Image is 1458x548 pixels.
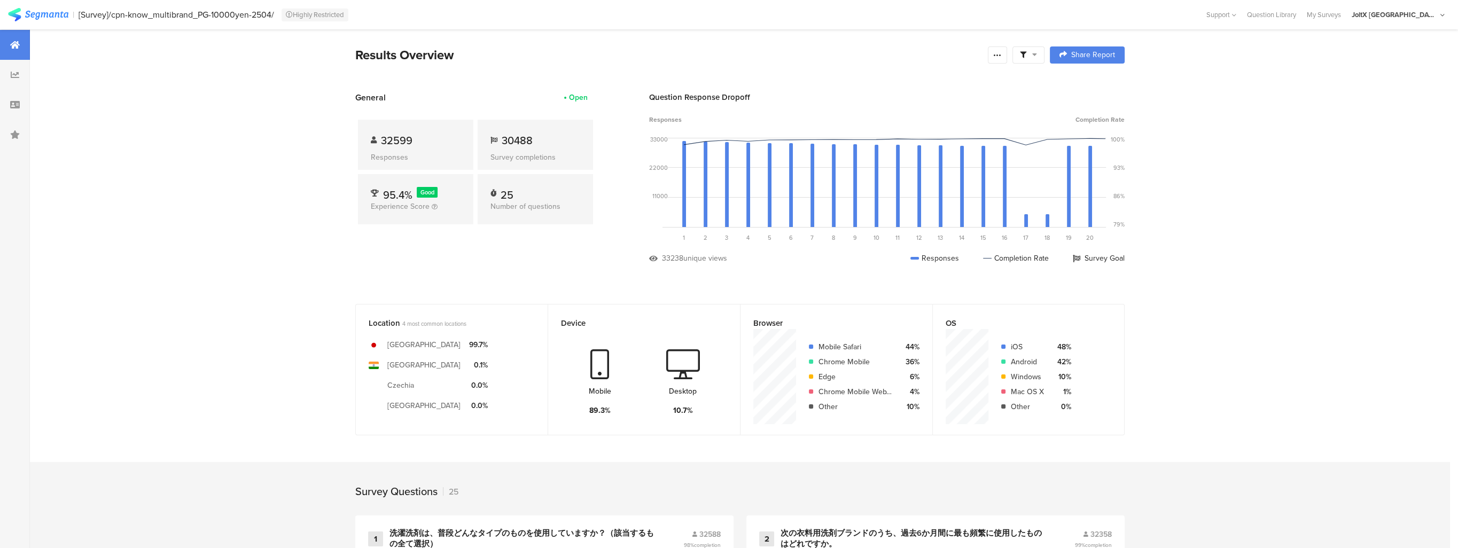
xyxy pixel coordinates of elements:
span: 30488 [502,132,533,148]
div: Other [818,401,892,412]
div: 1 [368,531,383,546]
span: Completion Rate [1075,115,1125,124]
div: OS [946,317,1094,329]
span: 95.4% [383,187,412,203]
div: 1% [1052,386,1071,397]
div: 42% [1052,356,1071,367]
span: 12 [916,233,922,242]
div: Mobile Safari [818,341,892,353]
div: Chrome Mobile [818,356,892,367]
div: 25 [501,187,513,198]
span: 3 [725,233,728,242]
span: 4 most common locations [402,319,466,328]
div: Support [1206,6,1236,23]
div: 0.0% [469,400,488,411]
span: 32599 [381,132,412,148]
span: 9 [853,233,857,242]
div: Android [1011,356,1044,367]
div: Open [569,92,588,103]
div: 48% [1052,341,1071,353]
span: Responses [649,115,682,124]
span: Number of questions [490,201,560,212]
div: Czechia [387,380,414,391]
div: 0% [1052,401,1071,412]
div: 4% [901,386,919,397]
div: unique views [683,253,727,264]
div: 89.3% [589,405,611,416]
div: 10% [901,401,919,412]
div: Device [561,317,709,329]
div: 86% [1113,192,1125,200]
div: Results Overview [355,45,983,65]
div: Chrome Mobile WebView [818,386,892,397]
span: 8 [832,233,835,242]
div: Responses [371,152,461,163]
div: [GEOGRAPHIC_DATA] [387,400,461,411]
div: Edge [818,371,892,382]
div: 22000 [649,163,668,172]
div: Responses [910,253,959,264]
div: [GEOGRAPHIC_DATA] [387,339,461,350]
div: 79% [1113,220,1125,229]
div: 10% [1052,371,1071,382]
span: 11 [895,233,900,242]
span: 5 [768,233,771,242]
div: 99.7% [469,339,488,350]
span: 1 [683,233,685,242]
div: Completion Rate [983,253,1049,264]
a: My Surveys [1301,10,1346,20]
span: 17 [1023,233,1028,242]
div: 2 [759,531,774,546]
span: 15 [980,233,986,242]
div: Mac OS X [1011,386,1044,397]
span: 13 [938,233,943,242]
div: 10.7% [673,405,693,416]
div: Mobile [589,386,611,397]
div: Survey Questions [355,483,438,499]
span: Share Report [1071,51,1115,59]
div: 6% [901,371,919,382]
div: Browser [753,317,902,329]
div: | [73,9,74,21]
span: 20 [1086,233,1094,242]
div: iOS [1011,341,1044,353]
span: 32588 [699,529,721,540]
a: Question Library [1242,10,1301,20]
div: Desktop [669,386,697,397]
div: 33238 [662,253,683,264]
span: 4 [746,233,750,242]
div: Location [369,317,517,329]
span: 2 [704,233,707,242]
div: Question Response Dropoff [649,91,1125,103]
span: 18 [1044,233,1050,242]
div: 33000 [650,135,668,144]
span: 14 [959,233,964,242]
span: 10 [874,233,879,242]
img: segmanta logo [8,8,68,21]
span: General [355,91,386,104]
div: [Survey]/cpn-know_multibrand_PG-10000yen-2504/ [79,10,274,20]
div: Windows [1011,371,1044,382]
div: 0.1% [469,359,488,371]
span: 19 [1066,233,1072,242]
span: 32358 [1090,529,1112,540]
div: JoltX [GEOGRAPHIC_DATA] [1352,10,1437,20]
div: Survey completions [490,152,580,163]
div: 44% [901,341,919,353]
span: 16 [1002,233,1008,242]
div: 100% [1111,135,1125,144]
div: 93% [1113,163,1125,172]
div: Other [1011,401,1044,412]
span: 7 [810,233,814,242]
div: 25 [443,486,459,498]
span: Good [420,188,434,197]
div: 0.0% [469,380,488,391]
div: 11000 [652,192,668,200]
div: 36% [901,356,919,367]
span: Experience Score [371,201,430,212]
div: Survey Goal [1073,253,1125,264]
div: [GEOGRAPHIC_DATA] [387,359,461,371]
span: 6 [789,233,793,242]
